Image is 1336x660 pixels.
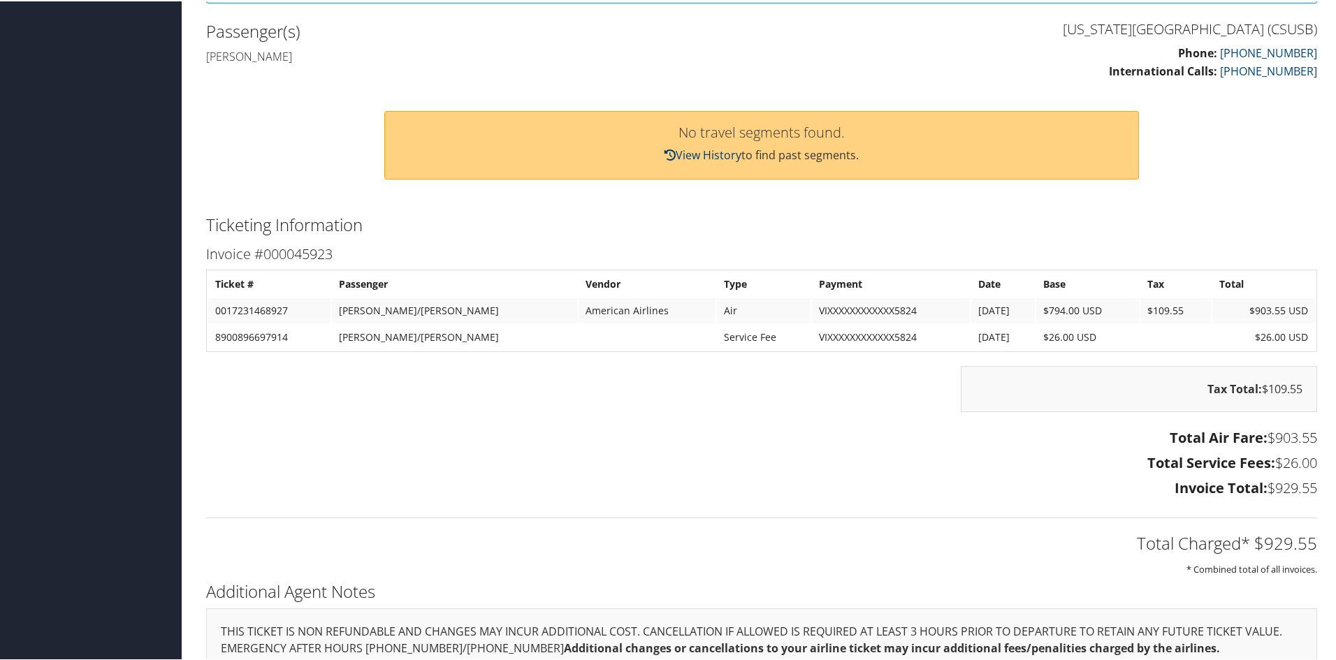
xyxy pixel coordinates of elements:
[1212,323,1315,349] td: $26.00 USD
[564,639,1220,654] strong: Additional changes or cancellations to your airline ticket may incur additional fees/penalities c...
[399,124,1124,138] h3: No travel segments found.
[665,146,741,161] a: View History
[961,365,1317,411] div: $109.55
[717,323,811,349] td: Service Fee
[717,297,811,322] td: Air
[812,270,970,295] th: Payment
[206,578,1317,602] h2: Additional Agent Notes
[971,323,1036,349] td: [DATE]
[206,212,1317,235] h2: Ticketing Information
[772,18,1317,38] h3: [US_STATE][GEOGRAPHIC_DATA] (CSUSB)
[206,477,1317,497] h3: $929.55
[579,270,716,295] th: Vendor
[1212,297,1315,322] td: $903.55 USD
[332,297,577,322] td: [PERSON_NAME]/[PERSON_NAME]
[1186,562,1317,574] small: * Combined total of all invoices.
[1175,477,1268,496] strong: Invoice Total:
[1220,62,1317,78] a: [PHONE_NUMBER]
[1036,270,1139,295] th: Base
[208,270,331,295] th: Ticket #
[206,18,751,42] h2: Passenger(s)
[206,452,1317,471] h3: $26.00
[1170,427,1268,446] strong: Total Air Fare:
[206,530,1317,554] h2: Total Charged* $929.55
[971,270,1036,295] th: Date
[208,297,331,322] td: 0017231468927
[1178,44,1217,59] strong: Phone:
[1109,62,1217,78] strong: International Calls:
[579,297,716,322] td: American Airlines
[332,270,577,295] th: Passenger
[1147,452,1275,471] strong: Total Service Fees:
[1036,323,1139,349] td: $26.00 USD
[971,297,1036,322] td: [DATE]
[1140,297,1212,322] td: $109.55
[1212,270,1315,295] th: Total
[206,47,751,63] h4: [PERSON_NAME]
[812,323,970,349] td: VIXXXXXXXXXXXX5824
[332,323,577,349] td: [PERSON_NAME]/[PERSON_NAME]
[1140,270,1212,295] th: Tax
[812,297,970,322] td: VIXXXXXXXXXXXX5824
[1036,297,1139,322] td: $794.00 USD
[399,145,1124,163] p: to find past segments.
[208,323,331,349] td: 8900896697914
[206,243,1317,263] h3: Invoice #000045923
[206,427,1317,446] h3: $903.55
[717,270,811,295] th: Type
[1207,380,1262,395] strong: Tax Total:
[1220,44,1317,59] a: [PHONE_NUMBER]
